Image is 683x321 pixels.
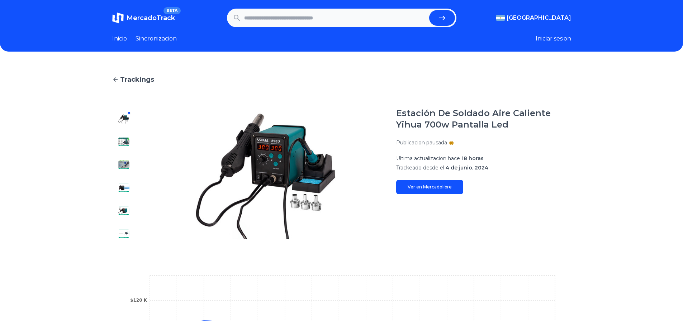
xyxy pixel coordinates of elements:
[536,34,571,43] button: Iniciar sesion
[118,182,129,193] img: Estación De Soldado Aire Caliente Yihua 700w Pantalla Led
[112,12,124,24] img: MercadoTrack
[496,14,571,22] button: [GEOGRAPHIC_DATA]
[396,155,460,162] span: Ultima actualizacion hace
[120,75,154,85] span: Trackings
[461,155,484,162] span: 18 horas
[127,14,175,22] span: MercadoTrack
[118,159,129,171] img: Estación De Soldado Aire Caliente Yihua 700w Pantalla Led
[446,164,488,171] span: 4 de junio, 2024
[396,180,463,194] a: Ver en Mercadolibre
[118,205,129,216] img: Estación De Soldado Aire Caliente Yihua 700w Pantalla Led
[112,75,571,85] a: Trackings
[112,12,175,24] a: MercadoTrackBETA
[118,113,129,125] img: Estación De Soldado Aire Caliente Yihua 700w Pantalla Led
[112,34,127,43] a: Inicio
[118,228,129,239] img: Estación De Soldado Aire Caliente Yihua 700w Pantalla Led
[507,14,571,22] span: [GEOGRAPHIC_DATA]
[396,164,444,171] span: Trackeado desde el
[136,34,177,43] a: Sincronizacion
[396,139,447,146] p: Publicacion pausada
[496,15,505,21] img: Argentina
[163,7,180,14] span: BETA
[130,298,147,303] tspan: $120 K
[150,107,382,245] img: Estación De Soldado Aire Caliente Yihua 700w Pantalla Led
[118,136,129,148] img: Estación De Soldado Aire Caliente Yihua 700w Pantalla Led
[396,107,571,130] h1: Estación De Soldado Aire Caliente Yihua 700w Pantalla Led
